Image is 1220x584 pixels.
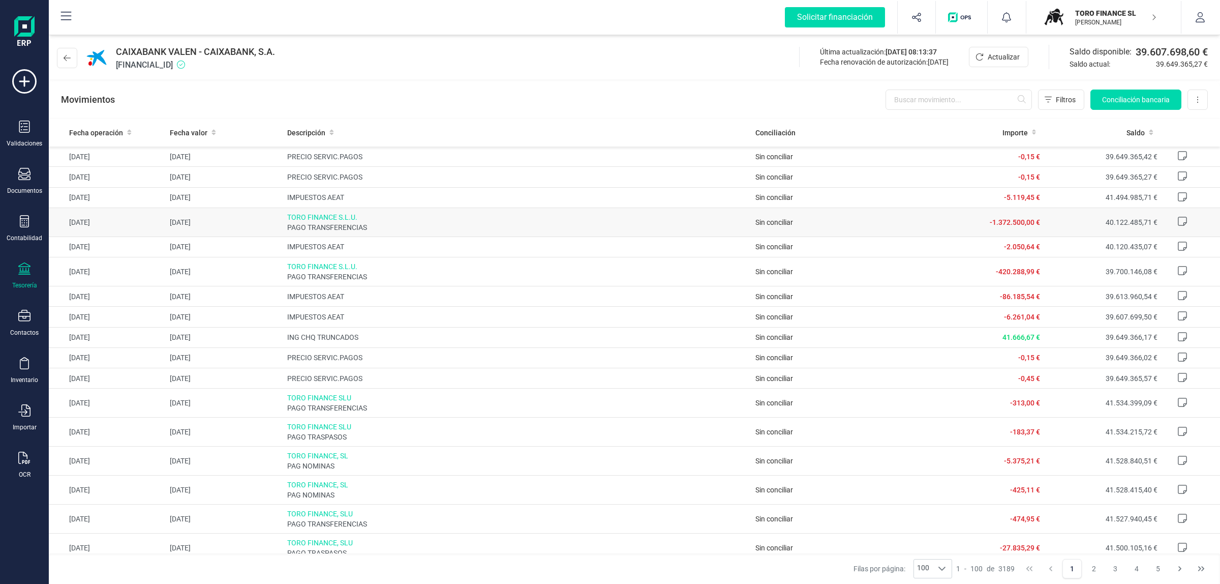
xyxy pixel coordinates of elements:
[956,564,1015,574] div: -
[287,192,748,202] span: IMPUESTOS AEAT
[820,57,949,67] div: Fecha renovación de autorización:
[755,243,793,251] span: Sin conciliar
[287,538,748,548] span: TORO FINANCE, SLU
[1056,95,1076,105] span: Filtros
[990,218,1040,226] span: -1.372.500,00 €
[14,16,35,49] img: Logo Finanedi
[755,544,793,552] span: Sin conciliar
[49,187,166,208] td: [DATE]
[928,58,949,66] span: [DATE]
[1106,559,1125,578] button: Page 3
[49,476,166,505] td: [DATE]
[987,564,994,574] span: de
[773,1,897,34] button: Solicitar financiación
[166,389,283,418] td: [DATE]
[287,261,748,272] span: TORO FINANCE S.L.U.
[166,237,283,257] td: [DATE]
[1044,167,1161,187] td: 39.649.365,27 €
[49,368,166,389] td: [DATE]
[1044,327,1161,347] td: 39.649.366,17 €
[914,560,932,578] span: 100
[1010,486,1040,494] span: -425,11 €
[1044,534,1161,563] td: 41.500.105,16 €
[1004,313,1040,321] span: -6.261,04 €
[13,423,37,431] div: Importar
[1044,447,1161,476] td: 41.528.840,51 €
[1010,515,1040,523] span: -474,95 €
[1018,374,1040,383] span: -0,45 €
[1044,476,1161,505] td: 41.528.415,40 €
[853,559,952,578] div: Filas por página:
[1044,237,1161,257] td: 40.120.435,07 €
[1002,333,1040,341] span: 41.666,67 €
[287,152,748,162] span: PRECIO SERVIC.PAGOS
[1075,18,1156,26] p: [PERSON_NAME]
[287,212,748,222] span: TORO FINANCE S.L.U.
[755,374,793,383] span: Sin conciliar
[1084,559,1104,578] button: Page 2
[49,307,166,327] td: [DATE]
[1044,208,1161,237] td: 40.122.485,71 €
[1043,6,1065,28] img: TO
[287,373,748,384] span: PRECIO SERVIC.PAGOS
[1038,90,1084,110] button: Filtros
[166,327,283,347] td: [DATE]
[49,418,166,447] td: [DATE]
[755,153,793,161] span: Sin conciliar
[785,7,885,27] div: Solicitar financiación
[1004,243,1040,251] span: -2.050,64 €
[1041,559,1060,578] button: Previous Page
[166,147,283,167] td: [DATE]
[49,237,166,257] td: [DATE]
[1002,128,1028,138] span: Importe
[49,389,166,418] td: [DATE]
[166,187,283,208] td: [DATE]
[755,193,793,201] span: Sin conciliar
[166,368,283,389] td: [DATE]
[1039,1,1169,34] button: TOTORO FINANCE SL[PERSON_NAME]
[755,313,793,321] span: Sin conciliar
[166,534,283,563] td: [DATE]
[1044,187,1161,208] td: 41.494.985,71 €
[49,347,166,368] td: [DATE]
[7,234,42,242] div: Contabilidad
[1070,59,1152,69] span: Saldo actual:
[166,447,283,476] td: [DATE]
[7,139,42,148] div: Validaciones
[755,218,793,226] span: Sin conciliar
[1044,147,1161,167] td: 39.649.365,42 €
[1000,544,1040,552] span: -27.835,29 €
[287,490,748,500] span: PAG NOMINAS
[1044,257,1161,286] td: 39.700.146,08 €
[1044,418,1161,447] td: 41.534.215,72 €
[820,47,949,57] div: Última actualización:
[12,281,37,289] div: Tesorería
[287,403,748,413] span: PAGO TRANSFERENCIAS
[998,564,1015,574] span: 3189
[1044,368,1161,389] td: 39.649.365,57 €
[970,564,983,574] span: 100
[287,519,748,529] span: PAGO TRANSFERENCIAS
[988,52,1020,62] span: Actualizar
[10,329,39,337] div: Contactos
[1044,286,1161,307] td: 39.613.960,54 €
[287,242,748,252] span: IMPUESTOS AEAT
[755,128,796,138] span: Conciliación
[1010,428,1040,436] span: -183,37 €
[49,257,166,286] td: [DATE]
[49,534,166,563] td: [DATE]
[287,291,748,302] span: IMPUESTOS AEAT
[1136,45,1208,59] span: 39.607.698,60 €
[166,257,283,286] td: [DATE]
[1126,128,1145,138] span: Saldo
[287,393,748,403] span: TORO FINANCE SLU
[1192,559,1211,578] button: Last Page
[1075,8,1156,18] p: TORO FINANCE SL
[49,327,166,347] td: [DATE]
[755,428,793,436] span: Sin conciliar
[755,354,793,362] span: Sin conciliar
[287,172,748,182] span: PRECIO SERVIC.PAGOS
[69,128,123,138] span: Fecha operación
[166,208,283,237] td: [DATE]
[61,93,115,107] p: Movimientos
